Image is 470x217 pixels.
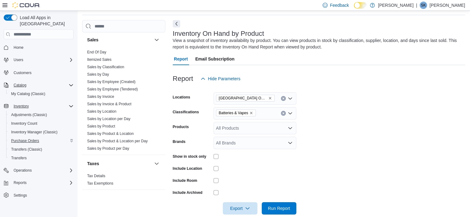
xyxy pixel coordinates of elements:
span: Sales by Employee (Created) [87,79,136,84]
button: Purchase Orders [6,136,76,145]
span: Run Report [268,205,290,211]
span: Sales by Location per Day [87,116,130,121]
a: Inventory Manager (Classic) [9,128,60,136]
nav: Complex example [4,40,74,216]
button: Open list of options [288,96,293,101]
a: Tax Exemptions [87,181,113,186]
button: Export [223,202,257,215]
button: Users [11,56,26,64]
span: My Catalog (Classic) [9,90,74,98]
span: Users [11,56,74,64]
button: Transfers [6,154,76,162]
a: Sales by Employee (Tendered) [87,87,138,91]
input: Dark Mode [354,2,367,9]
a: Itemized Sales [87,57,112,62]
button: Clear input [281,111,286,116]
span: Sales by Invoice & Product [87,102,131,106]
span: Itemized Sales [87,57,112,62]
label: Locations [173,95,190,100]
a: Settings [11,192,29,199]
h3: Report [173,75,193,82]
a: Tax Details [87,174,105,178]
button: Hide Parameters [198,73,243,85]
a: Sales by Location per Day [87,117,130,121]
span: Inventory [14,104,29,109]
span: Batteries & Vapes [219,110,248,116]
a: Home [11,44,26,51]
button: Inventory [1,102,76,111]
span: Inventory [11,102,74,110]
a: Sales by Day [87,72,109,77]
span: Sales by Product & Location per Day [87,139,148,144]
span: My Catalog (Classic) [11,91,45,96]
button: Inventory Manager (Classic) [6,128,76,136]
span: Reports [14,180,27,185]
span: Reports [11,179,74,186]
button: Open list of options [288,126,293,131]
span: Catalog [11,81,74,89]
label: Include Room [173,178,197,183]
a: Inventory Count [9,120,40,127]
button: Catalog [11,81,29,89]
label: Products [173,124,189,129]
button: Home [1,43,76,52]
button: Operations [1,166,76,175]
button: Reports [1,178,76,187]
a: End Of Day [87,50,106,54]
button: Customers [1,68,76,77]
span: Transfers [9,154,74,162]
button: Next [173,20,180,27]
a: Sales by Classification [87,65,124,69]
div: Sam Kochany [420,2,427,9]
span: Home [14,45,23,50]
button: Taxes [87,161,152,167]
button: Sales [153,36,160,44]
span: Inventory Count [9,120,74,127]
a: Adjustments (Classic) [9,111,49,119]
span: Customers [14,70,32,75]
button: Users [1,56,76,64]
label: Brands [173,139,185,144]
a: Purchase Orders [9,137,42,144]
button: My Catalog (Classic) [6,90,76,98]
a: Sales by Product & Location [87,131,134,136]
span: Customers [11,69,74,76]
button: Sales [87,37,152,43]
button: Remove Batteries & Vapes from selection in this group [249,111,253,115]
span: Adjustments (Classic) [11,112,47,117]
span: Inventory Manager (Classic) [11,130,57,135]
button: Transfers (Classic) [6,145,76,154]
div: View a snapshot of inventory availability by product. You can view products in stock by classific... [173,37,462,50]
button: Inventory [11,102,31,110]
span: Inventory Count [11,121,37,126]
span: Purchase Orders [11,138,39,143]
button: Catalog [1,81,76,90]
label: Classifications [173,110,199,115]
span: [GEOGRAPHIC_DATA] Outpost [219,95,267,101]
span: Sales by Product per Day [87,146,129,151]
span: Catalog [14,83,26,88]
span: Sales by Product & Location [87,131,134,136]
a: Customers [11,69,34,77]
span: Settings [11,191,74,199]
a: Sales by Product [87,124,115,128]
a: Sales by Invoice & Product [87,102,131,106]
a: Sales by Employee (Created) [87,80,136,84]
button: Operations [11,167,34,174]
span: Email Subscription [195,53,235,65]
span: Report [174,53,188,65]
button: Run Report [262,202,296,215]
span: Sales by Invoice [87,94,114,99]
button: Inventory Count [6,119,76,128]
div: Sales [82,48,165,155]
button: Clear input [281,96,286,101]
a: Sales by Location [87,109,116,114]
span: Transfers [11,156,27,161]
h3: Taxes [87,161,99,167]
span: Adjustments (Classic) [9,111,74,119]
p: | [416,2,417,9]
a: Sales by Product & Location per Day [87,139,148,143]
